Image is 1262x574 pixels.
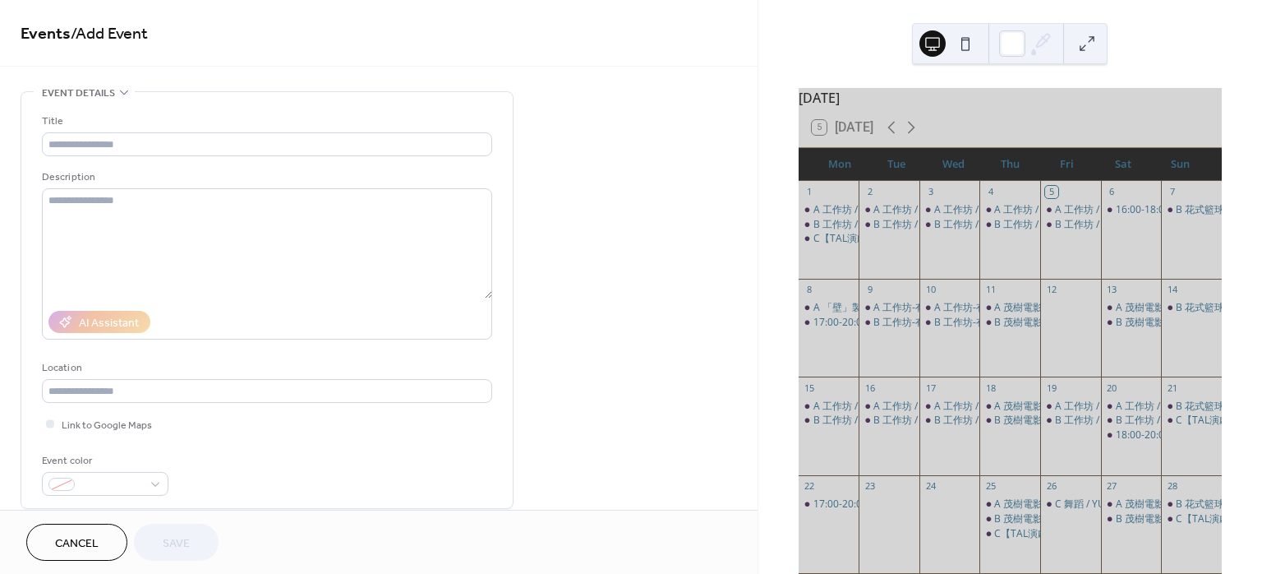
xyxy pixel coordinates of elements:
div: 18 [984,382,997,394]
div: B 工作坊 / [PERSON_NAME] [1055,414,1179,428]
div: B 花式籃球 / 球魁 [1161,400,1222,414]
div: B 茂樹電影 / 許卉林 [1101,316,1162,330]
div: 25 [984,480,997,493]
div: B 工作坊 / 林向 [859,414,919,428]
div: B 工作坊 / 林向 [799,414,859,428]
div: 3 [924,186,937,198]
div: A 工作坊 / [PERSON_NAME] [1116,400,1240,414]
div: Tue [868,148,925,181]
div: B 花式籃球 / 球魁 [1161,498,1222,512]
div: A 工作坊 / [PERSON_NAME] [873,203,997,217]
span: Link to Google Maps [62,417,152,434]
div: 6 [1106,186,1118,198]
div: B 茂樹電影 / 許卉林 [979,512,1040,526]
div: Thu [982,148,1039,181]
div: Wed [925,148,982,181]
div: A 工作坊-有機的表演者 / 林向 [919,301,980,315]
div: C【TAL演劇實驗室】-鈴木排練 / 賴峻祥 [1161,512,1222,526]
div: 18:00-20:00 花式籃球 / 球魁 [1101,428,1162,442]
div: 2 [864,186,876,198]
div: A 工作坊 / 林向 [919,203,980,217]
div: B 花式籃球 / 球魁 [1161,301,1222,315]
div: 1 [804,186,816,198]
div: A 工作坊 / 林向 [859,400,919,414]
div: Sun [1152,148,1209,181]
div: A 工作坊 / 林向 [859,203,919,217]
div: B 茂樹電影 / 許卉林 [1101,512,1162,526]
div: 17:00-20:00【TAL演劇實驗室】-[PERSON_NAME] / [PERSON_NAME] [813,498,1120,512]
div: 16:00-18:00 花式籃球 / 球魁 [1101,203,1162,217]
div: C【TAL演劇實驗室】-鈴木團練 / 賴峻祥 [799,232,859,246]
div: A 茂樹電影 / 許卉林 [1101,498,1162,512]
div: A 工作坊 / 林向 [1101,400,1162,414]
div: B 花式籃球 / 球魁 [1161,203,1222,217]
div: 18:00-20:00 花式籃球 / 球魁 [1116,428,1240,442]
div: A 茂樹電影 / [PERSON_NAME] [994,301,1128,315]
div: C 舞蹈 / YU [1055,498,1105,512]
div: 10 [924,284,937,296]
div: Fri [1039,148,1095,181]
div: B 工作坊-有機的表演者 / 林向 [919,316,980,330]
div: 19 [1045,382,1057,394]
div: A 工作坊-有機的表演者 / [PERSON_NAME] [934,301,1121,315]
div: A 工作坊 / [PERSON_NAME] [813,203,937,217]
div: A 工作坊 / [PERSON_NAME] [1055,203,1179,217]
span: / Add Event [71,18,148,50]
div: 22 [804,480,816,493]
div: 24 [924,480,937,493]
div: Description [42,169,489,186]
div: B 茂樹電影 / [PERSON_NAME] [994,316,1128,330]
div: Title [42,113,489,130]
div: B 花式籃球 / 球魁 [1176,203,1252,217]
div: B 茂樹電影 / 許卉林 [979,414,1040,428]
div: C 舞蹈 / YU [1040,498,1101,512]
a: Cancel [26,524,127,561]
div: 17:00-20:00【TAL演劇實驗室】-[PERSON_NAME] / [PERSON_NAME] [813,316,1120,330]
div: A 工作坊 / [PERSON_NAME] [873,400,997,414]
div: B 工作坊 / [PERSON_NAME] [1055,218,1179,232]
div: 20 [1106,382,1118,394]
div: 14 [1166,284,1178,296]
div: A 工作坊 / 林向 [799,400,859,414]
div: C【TAL演劇實驗室】-鈴木排練 / 賴峻祥 [1161,414,1222,428]
div: C【TAL演劇實驗室】-鈴木排練 / 賴峻祥 [979,527,1040,541]
div: 8 [804,284,816,296]
div: A 工作坊 / [PERSON_NAME] [994,203,1118,217]
div: A 茂樹電影 / 許卉林 [979,400,1040,414]
div: A 茂樹電影 / [PERSON_NAME] [994,498,1128,512]
div: 13 [1106,284,1118,296]
div: 15 [804,382,816,394]
div: A 工作坊 / 林向 [919,400,980,414]
div: B 工作坊 / 林向 [1040,218,1101,232]
div: B 工作坊 / 林向 [799,218,859,232]
div: B 茂樹電影 / 許卉林 [979,316,1040,330]
div: B 工作坊 / [PERSON_NAME] [934,218,1058,232]
div: 4 [984,186,997,198]
div: 23 [864,480,876,493]
div: [DATE] [799,88,1222,108]
div: B 花式籃球 / 球魁 [1176,301,1252,315]
div: 12 [1045,284,1057,296]
div: B 工作坊-有機的表演者 / 林向 [859,316,919,330]
div: A 「壁」製作委員會 / [PERSON_NAME] [813,301,987,315]
div: B 工作坊 / 林向 [1101,414,1162,428]
div: B 工作坊 / [PERSON_NAME] [934,414,1058,428]
div: B 工作坊-有機的表演者 / [PERSON_NAME] [934,316,1121,330]
div: A 茂樹電影 / [PERSON_NAME] [1116,301,1250,315]
div: 7 [1166,186,1178,198]
div: A 茂樹電影 / 許卉林 [979,301,1040,315]
div: B 工作坊 / 林向 [979,218,1040,232]
div: 28 [1166,480,1178,493]
div: A 工作坊 / 林向 [1040,400,1101,414]
div: A 工作坊-有機的表演者 / 林向 [859,301,919,315]
div: B 工作坊 / [PERSON_NAME] [873,218,997,232]
div: 21 [1166,382,1178,394]
div: A 工作坊 / [PERSON_NAME] [813,400,937,414]
div: A 工作坊 / 林向 [1040,203,1101,217]
div: A 茂樹電影 / [PERSON_NAME] [994,400,1128,414]
div: B 工作坊 / 林向 [919,218,980,232]
div: C【TAL演劇實驗室】-[PERSON_NAME] / [PERSON_NAME] [994,527,1253,541]
div: B 茂樹電影 / [PERSON_NAME] [1116,512,1250,526]
div: 5 [1045,186,1057,198]
div: B 工作坊 / 林向 [859,218,919,232]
